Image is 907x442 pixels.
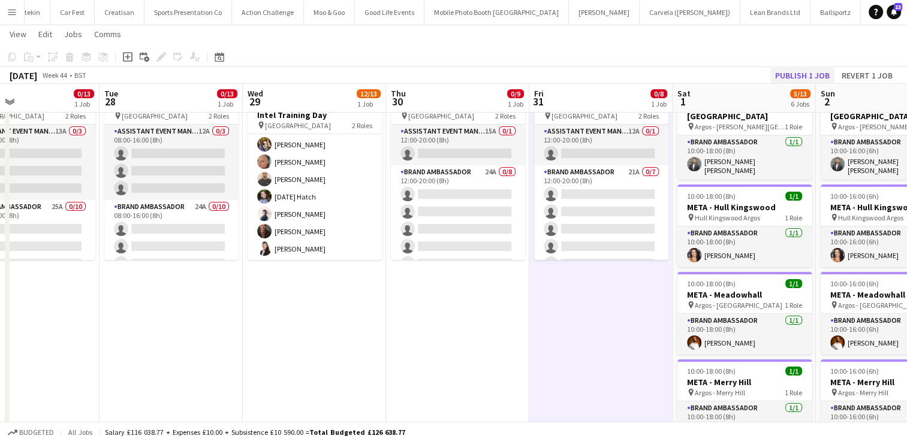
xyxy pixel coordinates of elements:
span: All jobs [66,428,95,437]
span: 1 Role [785,301,802,310]
span: Jobs [64,29,82,40]
h3: META - Meadowhall [677,289,812,300]
span: 1/1 [785,279,802,288]
span: 2 Roles [638,111,659,120]
span: 28 [103,95,118,108]
span: Week 44 [40,71,70,80]
span: 2 Roles [209,111,229,120]
span: 1 Role [785,388,802,397]
button: Good Life Events [355,1,424,24]
div: BST [74,71,86,80]
span: 13 [894,3,902,11]
a: Comms [89,26,126,42]
div: 6 Jobs [791,99,810,108]
h3: META - Merry Hill [677,377,812,387]
span: 10:00-18:00 (8h) [687,192,736,201]
app-job-card: 12:00-20:00 (8h)0/9Intel [GEOGRAPHIC_DATA]2 RolesAssistant Event Manager15A0/112:00-20:00 (8h) Br... [391,83,525,260]
span: 0/8 [650,89,667,98]
a: Edit [34,26,57,42]
span: View [10,29,26,40]
span: 10:00-18:00 (8h) [687,367,736,376]
div: Salary £116 038.77 + Expenses £10.00 + Subsistence £10 590.00 = [105,428,405,437]
span: 1/1 [785,367,802,376]
span: 0/9 [507,89,524,98]
span: 0/13 [74,89,94,98]
span: [GEOGRAPHIC_DATA] [265,121,331,130]
h3: META - Hull Kingswood [677,202,812,213]
app-card-role: Brand Ambassador1/110:00-18:00 (8h)Obianuju [PERSON_NAME] [677,401,812,442]
app-card-role: 08:00-16:00 (8h)[PERSON_NAME]Inti-[PERSON_NAME][PERSON_NAME][PERSON_NAME][PERSON_NAME][PERSON_NAM... [248,63,382,261]
button: Publish 1 job [770,68,834,83]
div: 1 Job [74,99,94,108]
span: 10:00-16:00 (6h) [830,279,879,288]
app-card-role: Brand Ambassador24A0/812:00-20:00 (8h) [391,165,525,328]
div: [DATE] [10,69,37,81]
span: 10:00-16:00 (6h) [830,367,879,376]
a: View [5,26,31,42]
span: [GEOGRAPHIC_DATA] [408,111,474,120]
button: Car Fest [50,1,95,24]
button: Mobile Photo Booth [GEOGRAPHIC_DATA] [424,1,569,24]
span: Edit [38,29,52,40]
span: Sat [677,88,691,99]
span: Argos - Merry Hill [838,388,888,397]
span: Budgeted [19,428,54,437]
button: Datekin [6,1,50,24]
app-card-role: Brand Ambassador1/110:00-18:00 (8h)[PERSON_NAME] [PERSON_NAME] [677,135,812,180]
app-job-card: 10:00-18:00 (8h)1/1META - [PERSON_NAME][GEOGRAPHIC_DATA] Argos - [PERSON_NAME][GEOGRAPHIC_DATA]1 ... [677,83,812,180]
span: Tue [104,88,118,99]
span: 29 [246,95,263,108]
span: 10:00-16:00 (6h) [830,192,879,201]
span: 2 [819,95,835,108]
div: 1 Job [357,99,380,108]
span: Argos - [PERSON_NAME][GEOGRAPHIC_DATA] [695,122,785,131]
span: 10:00-18:00 (8h) [687,279,736,288]
app-job-card: 08:00-16:00 (8h)0/13Intel Training Day [GEOGRAPHIC_DATA]2 RolesAssistant Event Manager12A0/308:00... [104,83,239,260]
span: [GEOGRAPHIC_DATA] [122,111,188,120]
a: 13 [887,5,901,19]
app-card-role: Assistant Event Manager15A0/112:00-20:00 (8h) [391,125,525,165]
span: 5/13 [790,89,810,98]
app-card-role: Assistant Event Manager12A0/308:00-16:00 (8h) [104,125,239,200]
span: Hull Kingswood Argos [695,213,760,222]
span: 12/13 [357,89,381,98]
span: 0/13 [217,89,237,98]
app-card-role: Brand Ambassador21A0/712:00-20:00 (8h) [534,165,668,310]
app-job-card: 10:00-18:00 (8h)1/1META - Hull Kingswood Hull Kingswood Argos1 RoleBrand Ambassador1/110:00-18:00... [677,184,812,267]
span: 1 Role [785,122,802,131]
span: 1 Role [785,213,802,222]
app-job-card: 12:00-20:00 (8h)0/8Intel [GEOGRAPHIC_DATA]2 RolesAssistant Event Manager12A0/112:00-20:00 (8h) Br... [534,83,668,260]
span: 2 Roles [495,111,516,120]
span: Total Budgeted £126 638.77 [309,428,405,437]
span: Hull Kingswood Argos [838,213,903,222]
button: Revert 1 job [837,68,897,83]
span: Comms [94,29,121,40]
div: 1 Job [218,99,237,108]
span: 2 Roles [352,121,372,130]
span: Sun [821,88,835,99]
span: 1/1 [785,192,802,201]
span: [GEOGRAPHIC_DATA] [552,111,617,120]
button: Carvela ([PERSON_NAME]) [640,1,740,24]
button: Sports Presentation Co [144,1,232,24]
span: 30 [389,95,406,108]
app-job-card: 10:00-18:00 (8h)1/1META - Meadowhall Argos - [GEOGRAPHIC_DATA]1 RoleBrand Ambassador1/110:00-18:0... [677,272,812,355]
button: [PERSON_NAME] [569,1,640,24]
button: Creatisan [95,1,144,24]
div: 10:00-18:00 (8h)1/1META - Merry Hill Argos - Merry Hill1 RoleBrand Ambassador1/110:00-18:00 (8h)O... [677,359,812,442]
span: Wed [248,88,263,99]
span: Argos - [GEOGRAPHIC_DATA] [695,301,782,310]
button: Lean Brands Ltd [740,1,810,24]
button: Moo & Goo [304,1,355,24]
span: Fri [534,88,544,99]
button: Budgeted [6,426,56,439]
a: Jobs [59,26,87,42]
app-card-role: Brand Ambassador24A0/1008:00-16:00 (8h) [104,200,239,397]
button: Ballsportz [810,1,861,24]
